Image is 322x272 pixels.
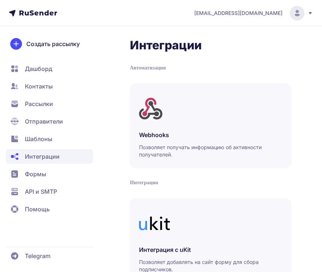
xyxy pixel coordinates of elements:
h3: Webhooks [139,131,282,139]
span: Шаблоны [25,135,52,143]
span: Помощь [25,205,50,214]
h3: Интеграция с uKit [139,245,282,254]
a: Telegram [6,249,93,263]
span: Рассылки [25,99,53,108]
h2: Интеграции [130,38,291,53]
span: [EMAIL_ADDRESS][DOMAIN_NAME] [194,10,282,17]
span: Дашборд [25,64,52,73]
div: Автоматизация [130,64,291,72]
a: WebhooksПозволяет получать информацию об активности получателей. [130,83,291,167]
p: Позволяет получать информацию об активности получателей. [139,144,282,158]
span: Интеграции [25,152,60,161]
span: Telegram [25,252,50,260]
span: Создать рассылку [26,39,80,48]
span: API и SMTP [25,187,57,196]
span: Формы [25,170,46,178]
span: Отправители [25,117,63,126]
div: Интеграции [130,179,291,186]
span: Контакты [25,82,53,91]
